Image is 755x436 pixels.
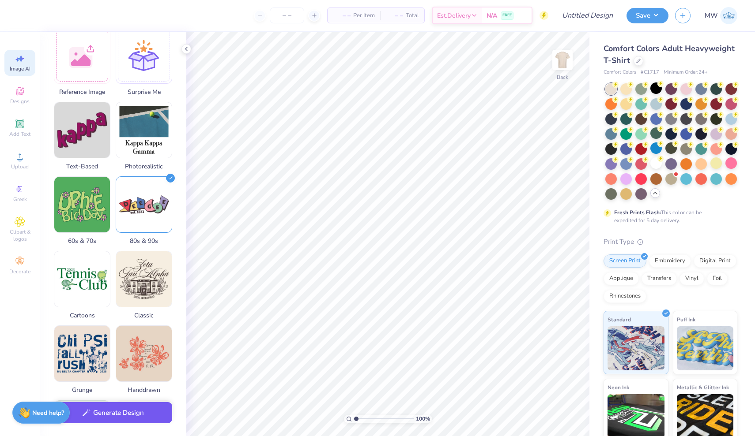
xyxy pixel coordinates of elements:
[54,162,110,171] span: Text-Based
[554,51,571,69] img: Back
[679,272,704,285] div: Vinyl
[4,228,35,242] span: Clipart & logos
[555,7,620,24] input: Untitled Design
[9,130,30,138] span: Add Text
[54,102,110,158] img: Text-Based
[557,73,568,81] div: Back
[116,311,172,320] span: Classic
[54,251,110,307] img: Cartoons
[604,43,735,66] span: Comfort Colors Adult Heavyweight T-Shirt
[13,196,27,203] span: Greek
[705,11,718,21] span: MW
[54,236,110,246] span: 60s & 70s
[608,315,631,324] span: Standard
[385,11,403,20] span: – –
[270,7,304,23] input: – –
[116,385,172,395] span: Handdrawn
[627,8,668,23] button: Save
[116,251,172,307] img: Classic
[649,254,691,268] div: Embroidery
[707,272,728,285] div: Foil
[677,383,729,392] span: Metallic & Glitter Ink
[608,383,629,392] span: Neon Ink
[604,290,646,303] div: Rhinestones
[116,177,172,232] img: 80s & 90s
[416,415,430,423] span: 100 %
[116,236,172,246] span: 80s & 90s
[10,65,30,72] span: Image AI
[116,326,172,381] img: Handdrawn
[642,272,677,285] div: Transfers
[677,315,695,324] span: Puff Ink
[641,69,659,76] span: # C1717
[437,11,471,20] span: Est. Delivery
[10,98,30,105] span: Designs
[54,326,110,381] img: Grunge
[604,254,646,268] div: Screen Print
[694,254,736,268] div: Digital Print
[54,87,110,97] span: Reference Image
[677,326,734,370] img: Puff Ink
[116,162,172,171] span: Photorealistic
[406,11,419,20] span: Total
[116,87,172,97] span: Surprise Me
[604,272,639,285] div: Applique
[608,326,664,370] img: Standard
[604,237,737,247] div: Print Type
[604,69,636,76] span: Comfort Colors
[614,209,661,216] strong: Fresh Prints Flash:
[333,11,351,20] span: – –
[664,69,708,76] span: Minimum Order: 24 +
[116,102,172,158] img: Photorealistic
[487,11,497,20] span: N/A
[32,409,64,417] strong: Need help?
[720,7,737,24] img: Mason Wahlberg
[502,12,512,19] span: FREE
[353,11,375,20] span: Per Item
[11,163,29,170] span: Upload
[705,7,737,24] a: MW
[54,311,110,320] span: Cartoons
[9,268,30,275] span: Decorate
[614,209,723,224] div: This color can be expedited for 5 day delivery.
[54,385,110,395] span: Grunge
[54,177,110,232] img: 60s & 70s
[54,402,172,424] button: Generate Design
